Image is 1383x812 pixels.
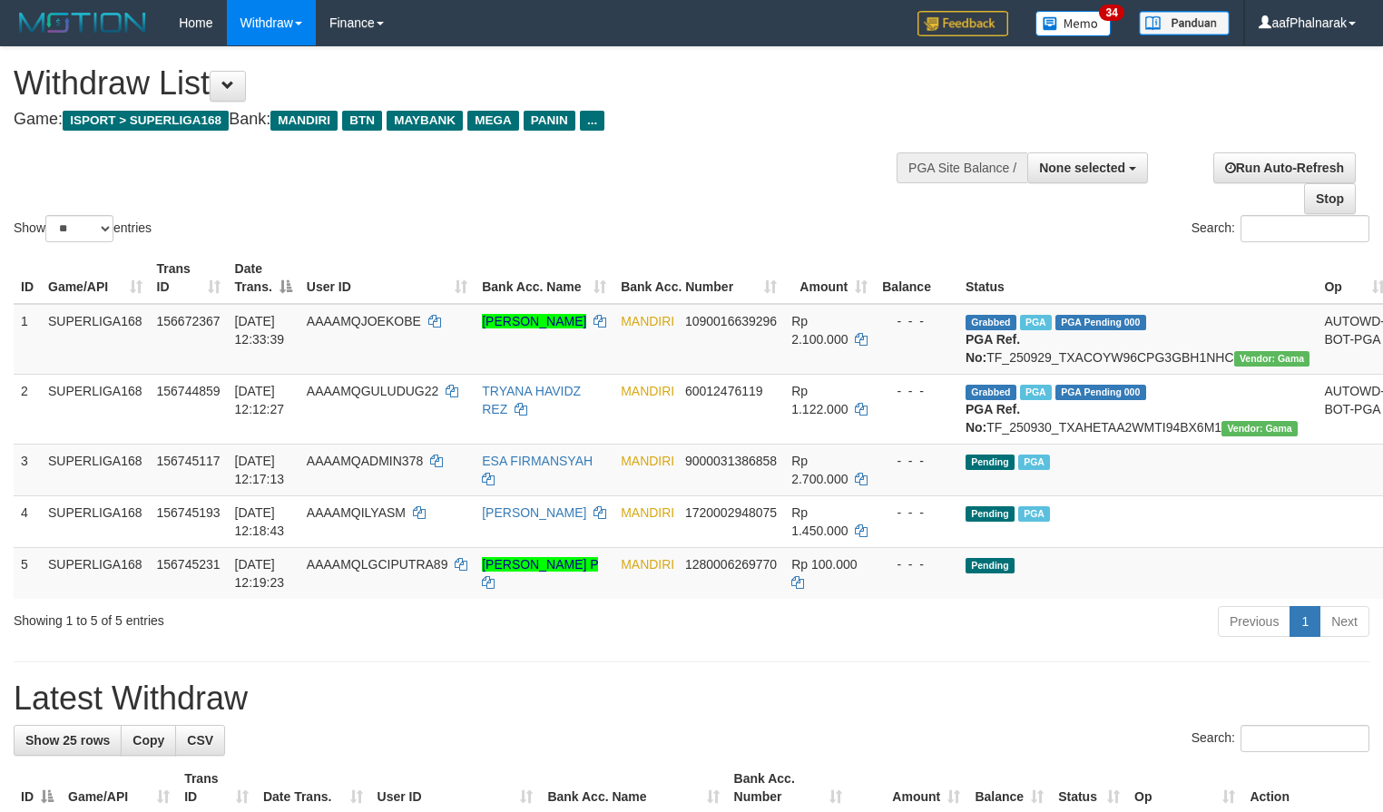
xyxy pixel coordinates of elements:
span: AAAAMQJOEKOBE [307,314,421,328]
span: Rp 100.000 [791,557,857,572]
a: 1 [1290,606,1320,637]
td: SUPERLIGA168 [41,495,150,547]
span: 156745117 [157,454,221,468]
span: Vendor URL: https://trx31.1velocity.biz [1221,421,1298,436]
td: TF_250930_TXAHETAA2WMTI94BX6M1 [958,374,1317,444]
a: CSV [175,725,225,756]
span: MANDIRI [621,557,674,572]
label: Show entries [14,215,152,242]
h4: Game: Bank: [14,111,904,129]
span: Show 25 rows [25,733,110,748]
a: Run Auto-Refresh [1213,152,1356,183]
span: Grabbed [966,315,1016,330]
span: Copy 1090016639296 to clipboard [685,314,777,328]
th: Bank Acc. Name: activate to sort column ascending [475,252,613,304]
th: Balance [875,252,958,304]
span: Marked by aafsengchandara [1018,455,1050,470]
img: MOTION_logo.png [14,9,152,36]
span: Pending [966,506,1015,522]
img: panduan.png [1139,11,1230,35]
a: [PERSON_NAME] P [482,557,598,572]
span: [DATE] 12:19:23 [235,557,285,590]
div: - - - [882,452,951,470]
span: Copy [132,733,164,748]
span: MAYBANK [387,111,463,131]
td: 5 [14,547,41,599]
span: [DATE] 12:12:27 [235,384,285,416]
img: Feedback.jpg [917,11,1008,36]
span: AAAAMQILYASM [307,505,406,520]
td: TF_250929_TXACOYW96CPG3GBH1NHC [958,304,1317,375]
span: MANDIRI [621,505,674,520]
span: Marked by aafsengchandara [1020,385,1052,400]
div: - - - [882,312,951,330]
span: None selected [1039,161,1125,175]
span: Vendor URL: https://trx31.1velocity.biz [1234,351,1310,367]
span: Grabbed [966,385,1016,400]
span: 156672367 [157,314,221,328]
span: Copy 60012476119 to clipboard [685,384,763,398]
span: Pending [966,558,1015,573]
h1: Latest Withdraw [14,680,1369,717]
span: Rp 2.100.000 [791,314,848,347]
span: Copy 1280006269770 to clipboard [685,557,777,572]
span: MEGA [467,111,519,131]
th: ID [14,252,41,304]
span: CSV [187,733,213,748]
b: PGA Ref. No: [966,332,1020,365]
div: - - - [882,382,951,400]
span: MANDIRI [270,111,338,131]
span: MANDIRI [621,454,674,468]
th: Date Trans.: activate to sort column descending [228,252,299,304]
td: 4 [14,495,41,547]
select: Showentries [45,215,113,242]
span: Rp 1.122.000 [791,384,848,416]
span: PANIN [524,111,575,131]
a: Copy [121,725,176,756]
a: Stop [1304,183,1356,214]
img: Button%20Memo.svg [1035,11,1112,36]
div: Showing 1 to 5 of 5 entries [14,604,563,630]
th: User ID: activate to sort column ascending [299,252,475,304]
span: Marked by aafsengchandara [1020,315,1052,330]
span: 156744859 [157,384,221,398]
a: TRYANA HAVIDZ REZ [482,384,581,416]
th: Game/API: activate to sort column ascending [41,252,150,304]
span: [DATE] 12:18:43 [235,505,285,538]
th: Amount: activate to sort column ascending [784,252,875,304]
span: Copy 9000031386858 to clipboard [685,454,777,468]
span: Copy 1720002948075 to clipboard [685,505,777,520]
td: 1 [14,304,41,375]
a: Next [1319,606,1369,637]
span: MANDIRI [621,314,674,328]
span: Rp 2.700.000 [791,454,848,486]
td: SUPERLIGA168 [41,304,150,375]
span: BTN [342,111,382,131]
a: ESA FIRMANSYAH [482,454,593,468]
button: None selected [1027,152,1148,183]
div: - - - [882,504,951,522]
a: Previous [1218,606,1290,637]
span: Marked by aafsengchandara [1018,506,1050,522]
span: AAAAMQADMIN378 [307,454,423,468]
span: ... [580,111,604,131]
span: [DATE] 12:33:39 [235,314,285,347]
h1: Withdraw List [14,65,904,102]
input: Search: [1241,725,1369,752]
span: MANDIRI [621,384,674,398]
b: PGA Ref. No: [966,402,1020,435]
a: [PERSON_NAME] [482,505,586,520]
span: AAAAMQLGCIPUTRA89 [307,557,448,572]
span: Rp 1.450.000 [791,505,848,538]
span: ISPORT > SUPERLIGA168 [63,111,229,131]
span: AAAAMQGULUDUG22 [307,384,438,398]
th: Bank Acc. Number: activate to sort column ascending [613,252,784,304]
a: Show 25 rows [14,725,122,756]
th: Trans ID: activate to sort column ascending [150,252,228,304]
input: Search: [1241,215,1369,242]
span: 156745231 [157,557,221,572]
div: - - - [882,555,951,573]
label: Search: [1192,725,1369,752]
td: SUPERLIGA168 [41,374,150,444]
td: SUPERLIGA168 [41,547,150,599]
